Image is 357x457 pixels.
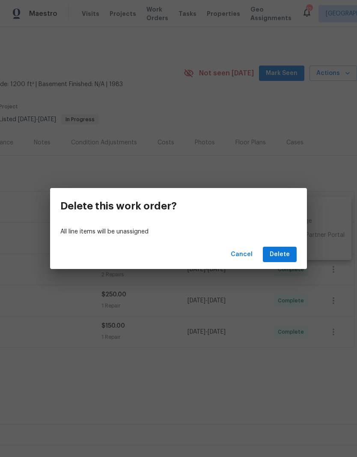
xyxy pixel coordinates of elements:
span: Cancel [231,249,253,260]
button: Cancel [227,247,256,263]
button: Delete [263,247,297,263]
h3: Delete this work order? [60,200,177,212]
span: Delete [270,249,290,260]
p: All line items will be unassigned [60,227,297,236]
